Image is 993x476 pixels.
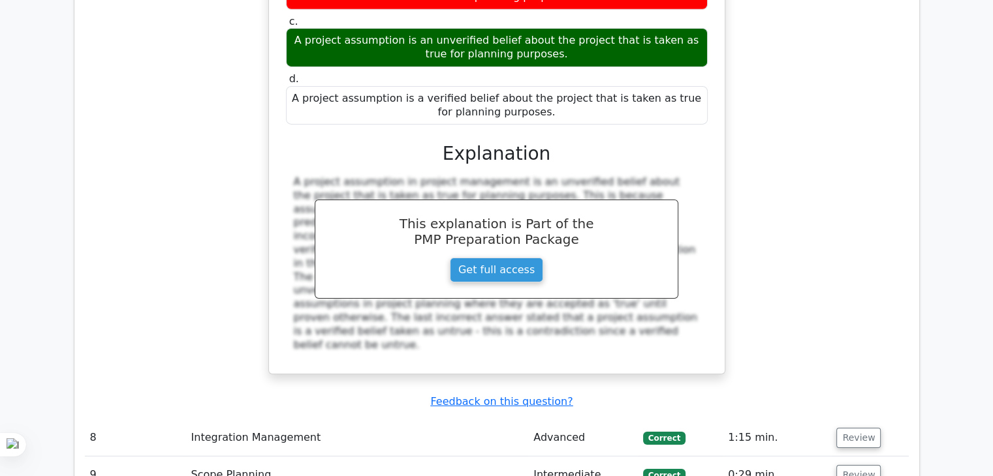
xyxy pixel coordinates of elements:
h3: Explanation [294,143,700,165]
div: A project assumption is a verified belief about the project that is taken as true for planning pu... [286,86,708,125]
div: A project assumption is an unverified belief about the project that is taken as true for planning... [286,28,708,67]
button: Review [836,428,881,448]
td: Integration Management [186,419,529,456]
td: 1:15 min. [723,419,831,456]
td: 8 [85,419,186,456]
a: Get full access [450,258,543,282]
a: Feedback on this question? [430,395,573,408]
td: Advanced [528,419,638,456]
span: Correct [643,432,686,445]
span: c. [289,15,298,27]
span: d. [289,72,299,85]
div: A project assumption in project management is an unverified belief about the project that is take... [294,175,700,351]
